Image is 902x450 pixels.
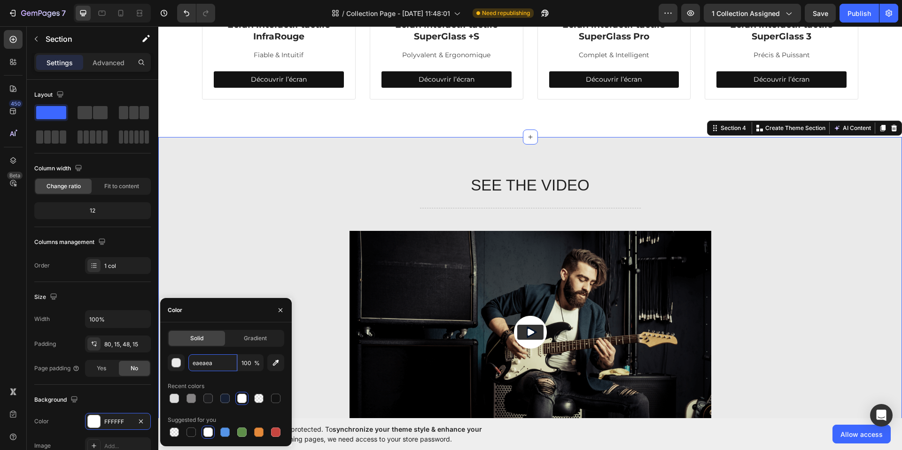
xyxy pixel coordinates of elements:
div: Padding [34,340,56,348]
p: Fiable & Intuitif [56,23,185,35]
button: <p>Découvrir l’écran</p> [223,45,353,61]
span: Solid [190,334,203,343]
span: synchronize your theme style & enhance your experience [218,425,482,443]
span: Save [813,9,828,17]
p: Advanced [93,58,124,68]
button: <p>Découvrir l’écran</p> [558,45,688,61]
button: 7 [4,4,70,23]
p: Complet & Intelligent [392,23,520,35]
span: / [342,8,344,18]
span: Allow access [840,429,883,439]
button: <p>Découvrir l’écran</p> [391,45,521,61]
div: Undo/Redo [177,4,215,23]
div: Open Intercom Messenger [870,404,893,427]
button: Publish [840,4,879,23]
p: Découvrir l’écran [595,47,651,59]
button: Save [805,4,836,23]
iframe: Design area [158,26,902,418]
div: Image [34,442,51,450]
p: Découvrir l’écran [93,47,148,59]
div: Color [34,417,49,426]
div: Recent colors [168,382,204,390]
button: 1 collection assigned [704,4,801,23]
div: Width [34,315,50,323]
div: 80, 15, 48, 15 [104,340,148,349]
div: Size [34,291,59,304]
span: Gradient [244,334,267,343]
div: Background [34,394,80,406]
div: 450 [9,100,23,107]
h2: SEE THE VIDEO [191,148,553,170]
div: 1 col [104,262,148,270]
p: Polyvalent & Ergonomique [224,23,352,35]
input: Eg: FFFFFF [188,354,237,371]
span: Need republishing [482,9,530,17]
span: 1 collection assigned [712,8,780,18]
img: Alt image [191,205,553,408]
input: Auto [86,311,150,328]
span: No [131,364,138,373]
div: Color [168,306,182,314]
p: 7 [62,8,66,19]
p: Précis & Puissant [559,23,687,35]
span: Your page is password protected. To when designing pages, we need access to your store password. [218,424,519,444]
div: Layout [34,89,66,101]
div: Suggested for you [168,416,216,424]
span: Fit to content [104,182,139,191]
span: Collection Page - [DATE] 11:48:01 [346,8,450,18]
p: Settings [47,58,73,68]
button: Allow access [832,425,891,443]
div: Page padding [34,364,80,373]
div: Column width [34,162,84,175]
div: Columns management [34,236,108,249]
span: Yes [97,364,106,373]
p: Create Theme Section [607,98,667,106]
span: % [254,359,260,367]
p: Découvrir l’écran [428,47,483,59]
button: Play [359,298,385,313]
div: FFFFFF [104,418,132,426]
button: <p>Découvrir l’écran</p> [55,45,186,61]
p: Découvrir l’écran [260,47,316,59]
span: Change ratio [47,182,81,191]
p: Section [46,33,123,45]
div: Order [34,261,50,270]
div: 12 [36,204,149,217]
div: Section 4 [560,98,590,106]
div: Beta [7,172,23,179]
button: AI Content [673,96,715,107]
div: Publish [848,8,871,18]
